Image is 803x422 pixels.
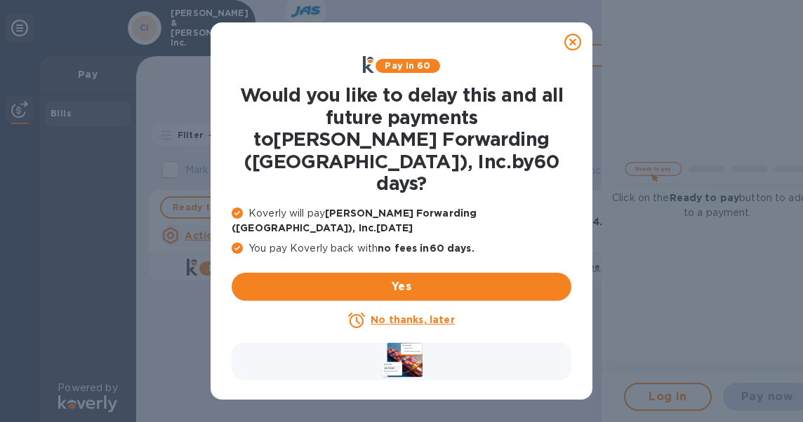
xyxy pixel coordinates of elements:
[378,243,474,254] b: no fees in 60 days .
[232,241,571,256] p: You pay Koverly back with
[385,60,430,71] b: Pay in 60
[232,206,571,236] p: Koverly will pay
[232,273,571,301] button: Yes
[232,84,571,195] h1: Would you like to delay this and all future payments to [PERSON_NAME] Forwarding ([GEOGRAPHIC_DAT...
[371,314,454,325] u: No thanks, later
[243,278,560,295] span: Yes
[232,207,477,233] b: [PERSON_NAME] Forwarding ([GEOGRAPHIC_DATA]), Inc. [DATE]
